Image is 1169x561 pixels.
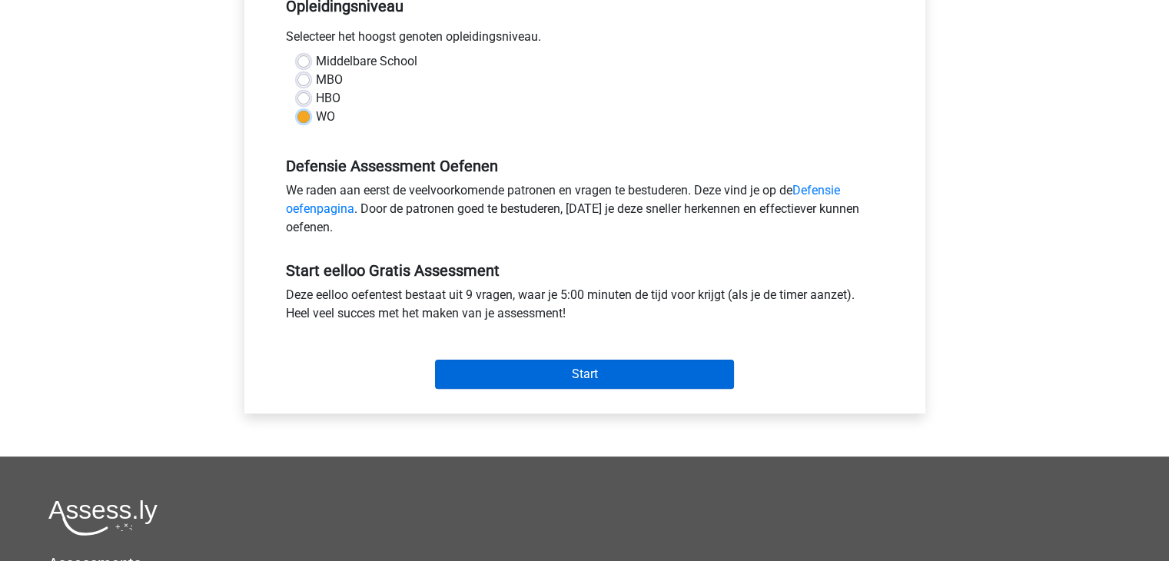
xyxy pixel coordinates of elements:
[286,261,884,280] h5: Start eelloo Gratis Assessment
[435,360,734,389] input: Start
[286,157,884,175] h5: Defensie Assessment Oefenen
[48,500,158,536] img: Assessly logo
[274,181,895,243] div: We raden aan eerst de veelvoorkomende patronen en vragen te bestuderen. Deze vind je op de . Door...
[316,108,335,126] label: WO
[274,286,895,329] div: Deze eelloo oefentest bestaat uit 9 vragen, waar je 5:00 minuten de tijd voor krijgt (als je de t...
[316,89,340,108] label: HBO
[316,71,343,89] label: MBO
[316,52,417,71] label: Middelbare School
[274,28,895,52] div: Selecteer het hoogst genoten opleidingsniveau.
